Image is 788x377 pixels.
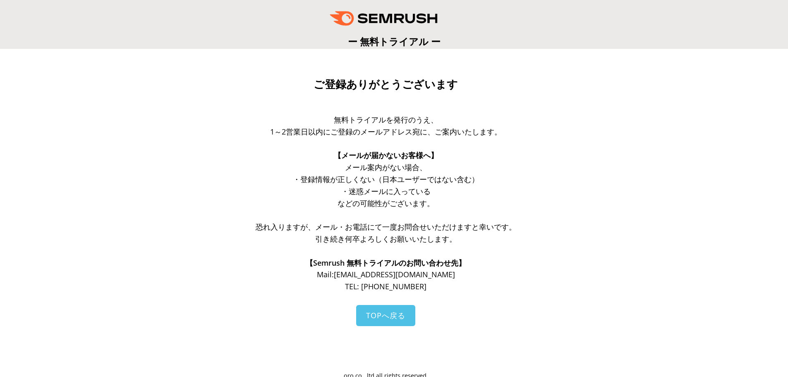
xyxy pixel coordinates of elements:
span: ご登録ありがとうございます [314,78,458,91]
span: ・登録情報が正しくない（日本ユーザーではない含む） [293,174,479,184]
span: などの可能性がございます。 [338,198,434,208]
span: 引き続き何卒よろしくお願いいたします。 [315,234,457,244]
span: ー 無料トライアル ー [348,35,441,48]
span: 【Semrush 無料トライアルのお問い合わせ先】 [306,258,466,268]
span: TOPへ戻る [366,310,405,320]
a: TOPへ戻る [356,305,415,326]
span: ・迷惑メールに入っている [341,186,431,196]
span: 1～2営業日以内にご登録のメールアドレス宛に、ご案内いたします。 [270,127,502,137]
span: 恐れ入りますが、メール・お電話にて一度お問合せいただけますと幸いです。 [256,222,516,232]
span: 無料トライアルを発行のうえ、 [334,115,438,125]
span: TEL: [PHONE_NUMBER] [345,281,426,291]
span: Mail: [EMAIL_ADDRESS][DOMAIN_NAME] [317,269,455,279]
span: 【メールが届かないお客様へ】 [334,150,438,160]
span: メール案内がない場合、 [345,162,427,172]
